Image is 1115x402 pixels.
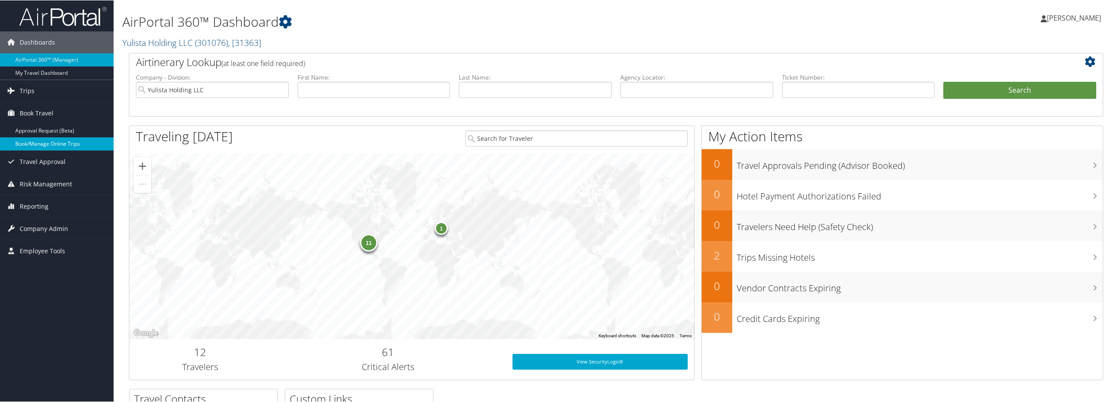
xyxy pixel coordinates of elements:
[737,277,1103,294] h3: Vendor Contracts Expiring
[222,58,305,68] span: (at least one field required)
[20,217,68,239] span: Company Admin
[702,302,1103,332] a: 0Credit Cards Expiring
[702,217,732,232] h2: 0
[737,216,1103,233] h3: Travelers Need Help (Safety Check)
[599,332,636,339] button: Keyboard shortcuts
[277,360,499,373] h3: Critical Alerts
[702,179,1103,210] a: 0Hotel Payment Authorizations Failed
[512,353,688,369] a: View SecurityLogic®
[737,308,1103,325] h3: Credit Cards Expiring
[702,278,732,293] h2: 0
[122,36,261,48] a: Yulista Holding LLC
[298,73,450,81] label: First Name:
[465,130,688,146] input: Search for Traveler
[136,127,233,145] h1: Traveling [DATE]
[737,155,1103,171] h3: Travel Approvals Pending (Advisor Booked)
[702,210,1103,241] a: 0Travelers Need Help (Safety Check)
[702,149,1103,179] a: 0Travel Approvals Pending (Advisor Booked)
[134,157,151,175] button: Zoom in
[620,73,773,81] label: Agency Locator:
[1047,13,1101,22] span: [PERSON_NAME]
[20,80,35,101] span: Trips
[20,102,53,124] span: Book Travel
[459,73,612,81] label: Last Name:
[702,309,732,324] h2: 0
[277,344,499,359] h2: 61
[679,333,692,338] a: Terms (opens in new tab)
[782,73,935,81] label: Ticket Number:
[132,327,160,339] img: Google
[435,221,448,234] div: 1
[20,150,66,172] span: Travel Approval
[702,248,732,262] h2: 2
[702,186,732,201] h2: 0
[20,31,55,53] span: Dashboards
[702,156,732,171] h2: 0
[943,81,1096,99] button: Search
[1041,4,1110,31] a: [PERSON_NAME]
[122,12,781,31] h1: AirPortal 360™ Dashboard
[737,247,1103,263] h3: Trips Missing Hotels
[132,327,160,339] a: Open this area in Google Maps (opens a new window)
[702,241,1103,271] a: 2Trips Missing Hotels
[20,173,72,195] span: Risk Management
[702,271,1103,302] a: 0Vendor Contracts Expiring
[136,360,264,373] h3: Travelers
[136,344,264,359] h2: 12
[136,54,1015,69] h2: Airtinerary Lookup
[641,333,674,338] span: Map data ©2025
[136,73,289,81] label: Company - Division:
[20,240,65,262] span: Employee Tools
[228,36,261,48] span: , [ 31363 ]
[19,6,107,26] img: airportal-logo.png
[702,127,1103,145] h1: My Action Items
[134,175,151,192] button: Zoom out
[737,185,1103,202] h3: Hotel Payment Authorizations Failed
[360,234,377,251] div: 11
[20,195,48,217] span: Reporting
[195,36,228,48] span: ( 301076 )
